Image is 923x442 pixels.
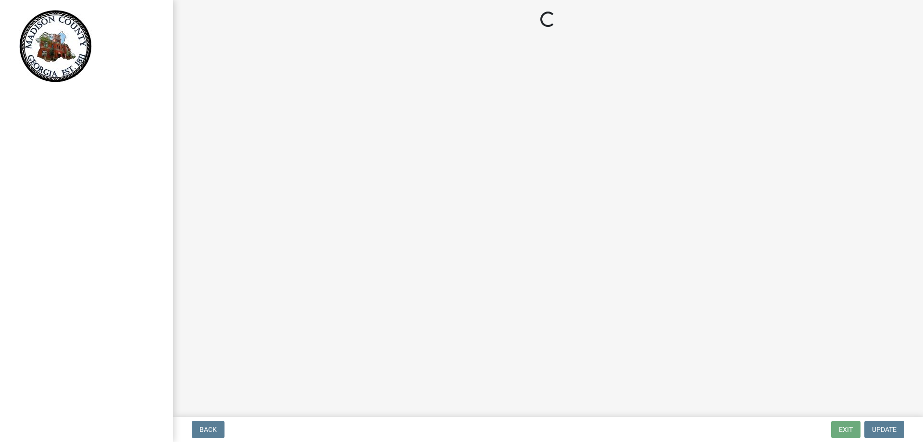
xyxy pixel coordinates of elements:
[19,10,92,82] img: Madison County, Georgia
[192,421,225,438] button: Back
[200,426,217,433] span: Back
[831,421,861,438] button: Exit
[872,426,897,433] span: Update
[864,421,904,438] button: Update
